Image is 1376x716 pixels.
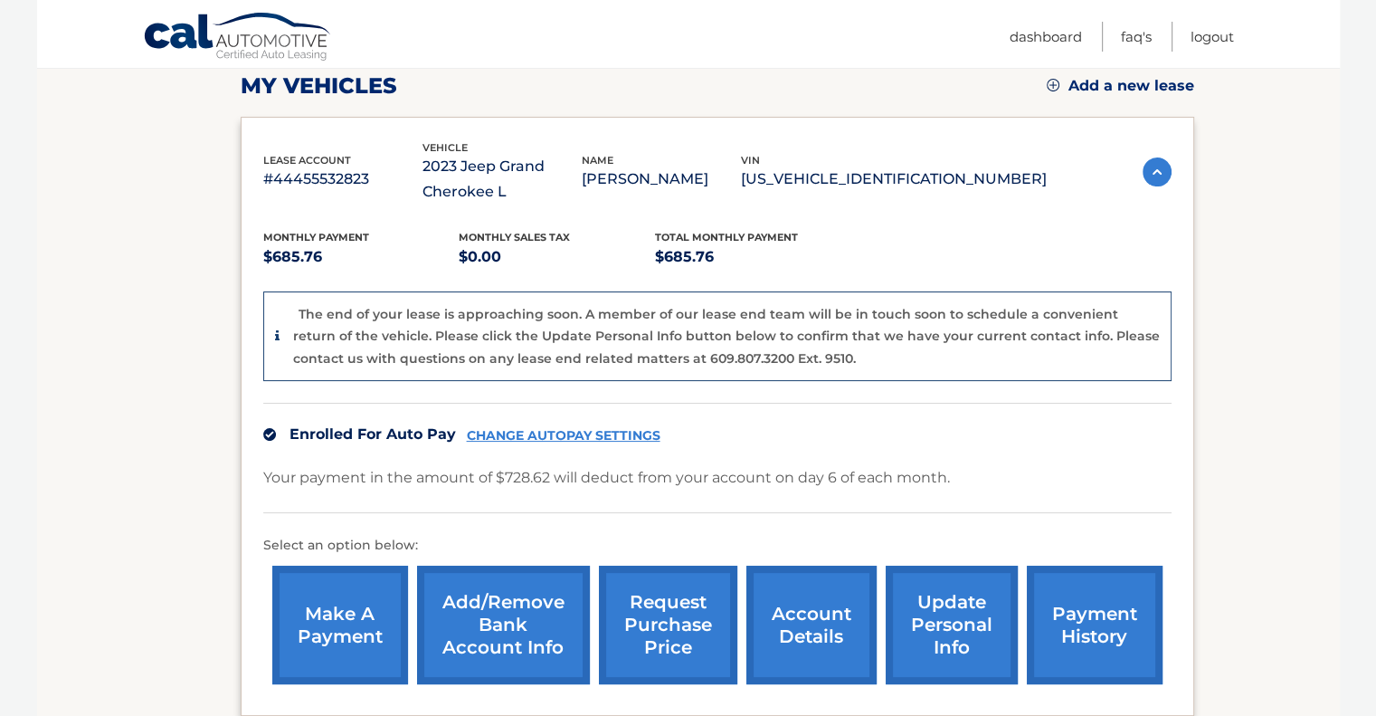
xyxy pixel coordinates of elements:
[741,154,760,167] span: vin
[1143,158,1172,186] img: accordion-active.svg
[417,566,590,684] a: Add/Remove bank account info
[459,231,570,243] span: Monthly sales Tax
[1047,77,1194,95] a: Add a new lease
[655,231,798,243] span: Total Monthly Payment
[599,566,737,684] a: request purchase price
[263,244,460,270] p: $685.76
[263,167,422,192] p: #44455532823
[582,154,613,167] span: name
[1191,22,1234,52] a: Logout
[263,154,351,167] span: lease account
[1047,79,1059,91] img: add.svg
[746,566,877,684] a: account details
[1010,22,1082,52] a: Dashboard
[582,167,741,192] p: [PERSON_NAME]
[263,231,369,243] span: Monthly Payment
[422,154,582,205] p: 2023 Jeep Grand Cherokee L
[886,566,1018,684] a: update personal info
[272,566,408,684] a: make a payment
[1027,566,1162,684] a: payment history
[241,72,397,100] h2: my vehicles
[289,425,456,443] span: Enrolled For Auto Pay
[293,306,1160,367] p: The end of your lease is approaching soon. A member of our lease end team will be in touch soon t...
[655,244,851,270] p: $685.76
[741,167,1047,192] p: [US_VEHICLE_IDENTIFICATION_NUMBER]
[467,428,660,444] a: CHANGE AUTOPAY SETTINGS
[459,244,655,270] p: $0.00
[1121,22,1152,52] a: FAQ's
[263,535,1172,557] p: Select an option below:
[263,465,950,491] p: Your payment in the amount of $728.62 will deduct from your account on day 6 of each month.
[422,141,468,154] span: vehicle
[143,12,333,64] a: Cal Automotive
[263,428,276,441] img: check.svg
